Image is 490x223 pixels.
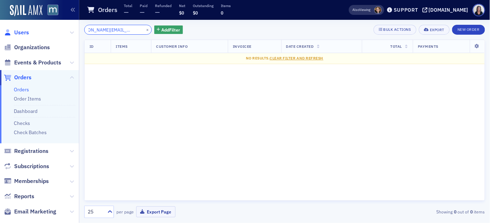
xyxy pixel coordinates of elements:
[4,208,56,216] a: Email Marketing
[193,10,198,16] span: $0
[453,208,458,215] strong: 0
[473,4,485,16] span: Profile
[4,177,49,185] a: Memberships
[14,177,49,185] span: Memberships
[144,26,151,33] button: ×
[270,56,324,61] span: Clear Filter and Refresh
[4,44,50,51] a: Organizations
[353,7,371,12] span: Viewing
[418,44,438,49] span: Payments
[4,162,49,170] a: Subscriptions
[374,25,416,35] button: Bulk Actions
[140,3,148,8] p: Paid
[429,7,468,13] div: [DOMAIN_NAME]
[4,29,29,36] a: Users
[4,59,61,67] a: Events & Products
[14,59,61,67] span: Events & Products
[391,44,402,49] span: Total
[136,206,175,217] button: Export Page
[161,27,180,33] span: Add Filter
[47,5,58,16] img: SailAMX
[156,44,188,49] span: Customer Info
[90,56,480,61] div: No results.
[155,8,160,16] span: —
[14,162,49,170] span: Subscriptions
[124,8,129,16] span: —
[193,3,214,8] p: Outstanding
[4,193,34,200] a: Reports
[4,147,48,155] a: Registrations
[179,10,184,16] span: $0
[221,10,224,16] span: 0
[116,208,134,215] label: per page
[14,44,50,51] span: Organizations
[155,3,172,8] p: Refunded
[179,3,185,8] p: Net
[14,208,56,216] span: Email Marketing
[88,208,103,216] div: 25
[124,3,132,8] p: Total
[14,129,47,136] a: Check Batches
[394,7,418,13] div: Support
[452,25,485,35] button: New Order
[14,86,29,93] a: Orders
[14,147,48,155] span: Registrations
[116,44,128,49] span: Items
[14,193,34,200] span: Reports
[356,208,485,215] div: Showing out of items
[430,28,444,32] div: Export
[233,44,252,49] span: Invoicee
[14,29,29,36] span: Users
[90,44,94,49] span: ID
[14,96,41,102] a: Order Items
[84,25,152,35] input: Search…
[452,26,485,32] a: New Order
[14,108,38,114] a: Dashboard
[10,5,42,16] img: SailAMX
[98,6,117,14] h1: Orders
[422,7,471,12] button: [DOMAIN_NAME]
[469,208,474,215] strong: 0
[4,74,31,81] a: Orders
[384,28,411,32] div: Bulk Actions
[14,120,30,126] a: Checks
[419,25,450,35] button: Export
[154,25,183,34] button: AddFilter
[374,6,382,14] span: Michelle Brown
[286,44,314,49] span: Date Created
[14,74,31,81] span: Orders
[221,3,231,8] p: Items
[140,8,145,16] span: —
[353,7,359,12] div: Also
[42,5,58,17] a: View Homepage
